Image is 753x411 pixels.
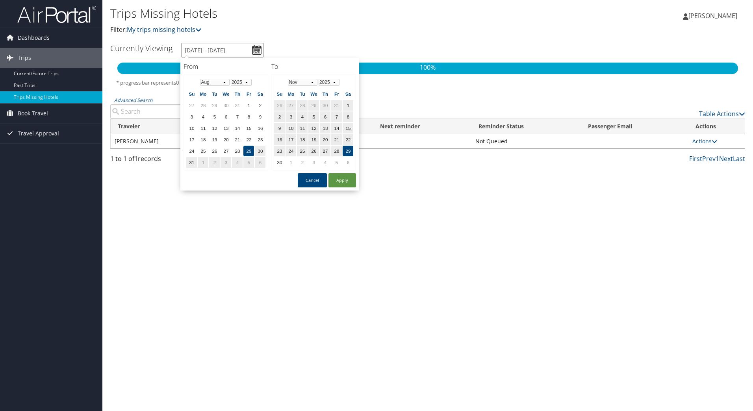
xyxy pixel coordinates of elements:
[186,100,197,111] td: 27
[308,89,319,99] th: We
[198,89,208,99] th: Mo
[176,79,199,86] span: 0 out of 0
[184,62,268,71] h4: From
[297,100,308,111] td: 28
[110,154,260,167] div: 1 to 1 of records
[286,123,296,133] td: 10
[110,104,260,118] input: Advanced Search
[243,100,254,111] td: 1
[343,146,353,156] td: 29
[221,134,231,145] td: 20
[286,100,296,111] td: 27
[110,25,534,35] p: Filter:
[255,134,265,145] td: 23
[198,123,208,133] td: 11
[274,111,285,122] td: 2
[110,5,534,22] h1: Trips Missing Hotels
[274,89,285,99] th: Su
[331,100,342,111] td: 31
[343,123,353,133] td: 15
[255,157,265,168] td: 6
[232,111,243,122] td: 7
[274,100,285,111] td: 26
[134,154,138,163] span: 1
[719,154,733,163] a: Next
[343,157,353,168] td: 6
[232,123,243,133] td: 14
[320,134,330,145] td: 20
[221,111,231,122] td: 6
[716,154,719,163] a: 1
[331,123,342,133] td: 14
[243,111,254,122] td: 8
[198,111,208,122] td: 4
[286,89,296,99] th: Mo
[232,134,243,145] td: 21
[243,123,254,133] td: 15
[297,89,308,99] th: Tu
[232,89,243,99] th: Th
[286,146,296,156] td: 24
[308,157,319,168] td: 3
[297,123,308,133] td: 11
[209,100,220,111] td: 29
[343,134,353,145] td: 22
[255,146,265,156] td: 30
[114,97,152,104] a: Advanced Search
[688,11,737,20] span: [PERSON_NAME]
[274,134,285,145] td: 16
[297,111,308,122] td: 4
[111,119,185,134] th: Traveler: activate to sort column ascending
[232,157,243,168] td: 4
[581,119,688,134] th: Passenger Email: activate to sort column ascending
[186,89,197,99] th: Su
[343,100,353,111] td: 1
[221,146,231,156] td: 27
[255,100,265,111] td: 2
[18,104,48,123] span: Book Travel
[221,89,231,99] th: We
[286,157,296,168] td: 1
[221,100,231,111] td: 30
[308,146,319,156] td: 26
[331,134,342,145] td: 21
[243,157,254,168] td: 5
[186,157,197,168] td: 31
[298,173,327,187] button: Cancel
[186,146,197,156] td: 24
[297,157,308,168] td: 2
[297,134,308,145] td: 18
[331,146,342,156] td: 28
[221,123,231,133] td: 13
[209,157,220,168] td: 2
[198,100,208,111] td: 28
[127,25,202,34] a: My trips missing hotels
[688,119,745,134] th: Actions
[320,146,330,156] td: 27
[331,89,342,99] th: Fr
[209,89,220,99] th: Tu
[331,111,342,122] td: 7
[320,123,330,133] td: 13
[243,89,254,99] th: Fr
[186,111,197,122] td: 3
[320,157,330,168] td: 4
[255,89,265,99] th: Sa
[699,109,745,118] a: Table Actions
[274,146,285,156] td: 23
[308,111,319,122] td: 5
[117,63,738,73] p: 100%
[286,111,296,122] td: 3
[320,89,330,99] th: Th
[692,137,717,145] a: Actions
[116,79,739,87] h5: * progress bar represents overnights covered for the selected time period.
[286,134,296,145] td: 17
[320,100,330,111] td: 30
[373,119,471,134] th: Next reminder
[232,146,243,156] td: 28
[181,43,264,57] input: [DATE] - [DATE]
[209,134,220,145] td: 19
[18,48,31,68] span: Trips
[471,134,581,148] td: Not Queued
[343,89,353,99] th: Sa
